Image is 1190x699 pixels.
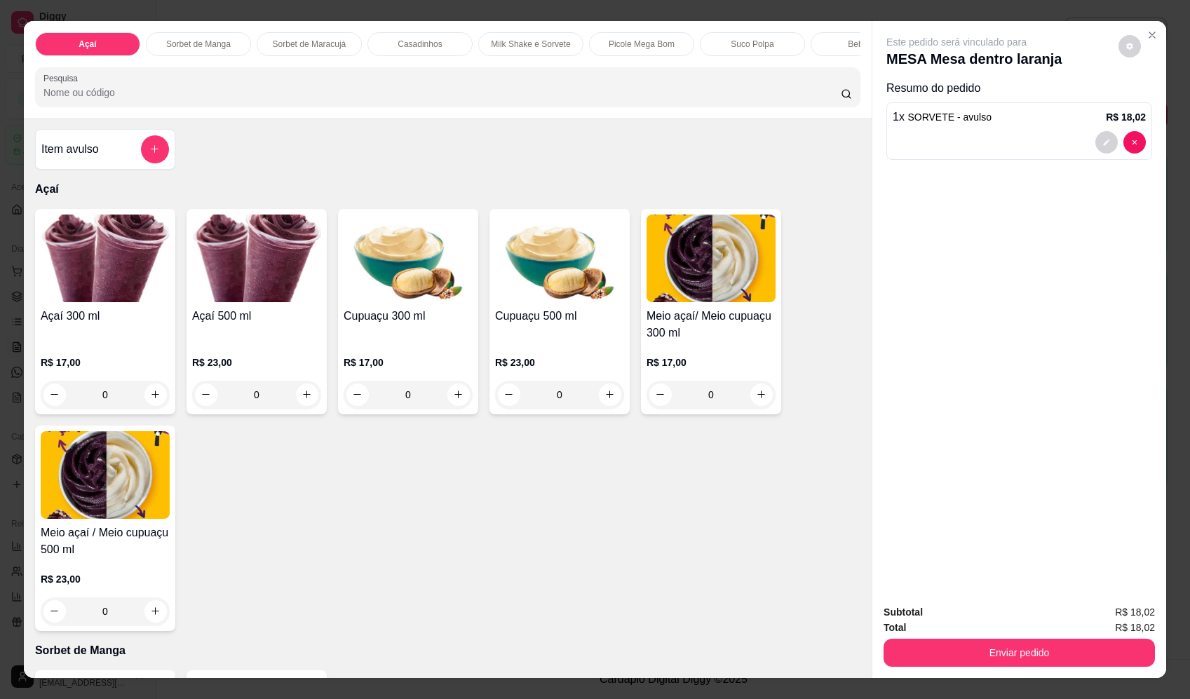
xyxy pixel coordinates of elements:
[79,39,96,50] p: Açaí
[41,355,170,369] p: R$ 17,00
[1115,620,1155,635] span: R$ 18,02
[1118,35,1141,57] button: decrease-product-quantity
[491,39,570,50] p: Milk Shake e Sorvete
[848,39,878,50] p: Bebidas
[41,215,170,302] img: product-image
[398,39,442,50] p: Casadinhos
[495,308,624,325] h4: Cupuaçu 500 ml
[192,215,321,302] img: product-image
[344,308,473,325] h4: Cupuaçu 300 ml
[893,109,992,125] p: 1 x
[886,49,1062,69] p: MESA Mesa dentro laranja
[41,572,170,586] p: R$ 23,00
[886,35,1062,49] p: Este pedido será vinculado para
[884,622,906,633] strong: Total
[647,215,776,302] img: product-image
[41,524,170,558] h4: Meio açaí / Meio cupuaçu 500 ml
[1106,110,1146,124] p: R$ 18,02
[907,111,992,123] span: SORVETE - avulso
[344,355,473,369] p: R$ 17,00
[273,39,346,50] p: Sorbet de Maracujá
[141,135,169,163] button: add-separate-item
[495,215,624,302] img: product-image
[1123,131,1146,154] button: decrease-product-quantity
[35,181,860,198] p: Açaí
[35,642,860,659] p: Sorbet de Manga
[495,355,624,369] p: R$ 23,00
[1095,131,1118,154] button: decrease-product-quantity
[647,308,776,341] h4: Meio açaí/ Meio cupuaçu 300 ml
[1115,604,1155,620] span: R$ 18,02
[43,72,83,84] label: Pesquisa
[41,141,99,158] h4: Item avulso
[647,355,776,369] p: R$ 17,00
[192,355,321,369] p: R$ 23,00
[609,39,675,50] p: Picole Mega Bom
[886,80,1152,97] p: Resumo do pedido
[344,215,473,302] img: product-image
[41,431,170,519] img: product-image
[731,39,773,50] p: Suco Polpa
[1141,24,1163,46] button: Close
[166,39,231,50] p: Sorbet de Manga
[192,308,321,325] h4: Açaí 500 ml
[41,308,170,325] h4: Açaí 300 ml
[884,606,923,618] strong: Subtotal
[884,639,1155,667] button: Enviar pedido
[43,86,841,100] input: Pesquisa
